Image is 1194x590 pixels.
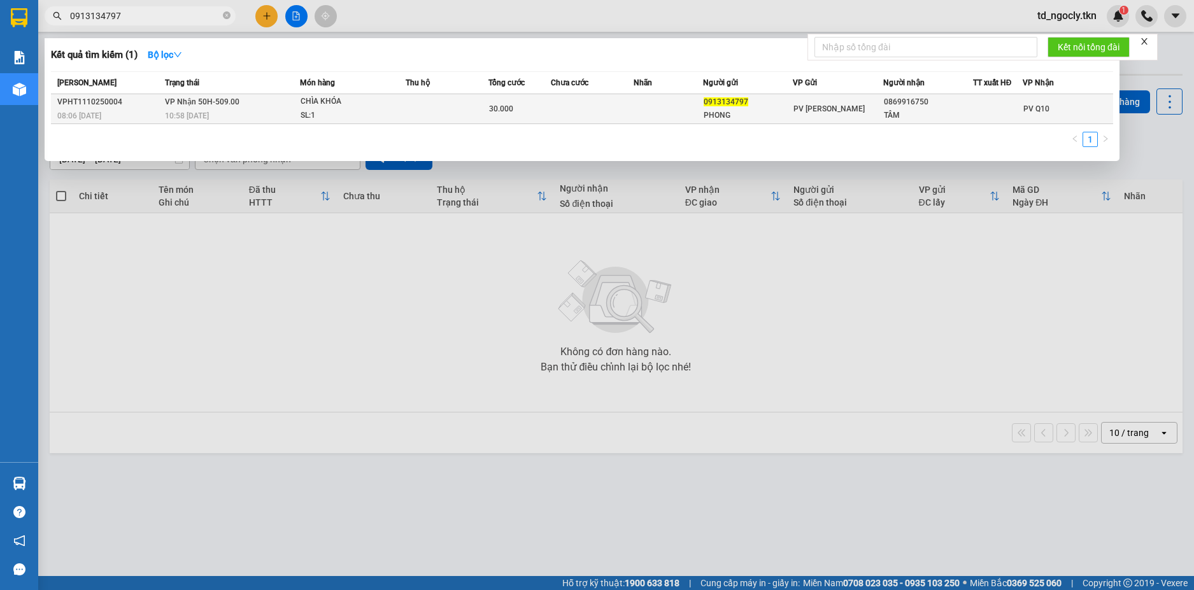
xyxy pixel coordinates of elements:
img: logo-vxr [11,8,27,27]
span: close-circle [223,11,231,19]
img: solution-icon [13,51,26,64]
h3: Kết quả tìm kiếm ( 1 ) [51,48,138,62]
span: Trạng thái [165,78,199,87]
strong: Bộ lọc [148,50,182,60]
span: notification [13,535,25,547]
img: warehouse-icon [13,477,26,490]
div: SL: 1 [301,109,396,123]
span: close-circle [223,10,231,22]
div: VPHT1110250004 [57,95,161,109]
span: [PERSON_NAME] [57,78,117,87]
button: left [1067,132,1083,147]
span: left [1071,135,1079,143]
span: Người gửi [703,78,738,87]
a: 1 [1083,132,1097,146]
span: message [13,563,25,575]
span: 08:06 [DATE] [57,111,101,120]
li: Next Page [1098,132,1113,147]
button: Bộ lọcdown [138,45,192,65]
img: warehouse-icon [13,83,26,96]
input: Tìm tên, số ĐT hoặc mã đơn [70,9,220,23]
span: PV Q10 [1023,104,1049,113]
span: Tổng cước [488,78,525,87]
span: VP Nhận [1023,78,1054,87]
span: TT xuất HĐ [973,78,1012,87]
div: PHONG [704,109,792,122]
span: Kết nối tổng đài [1058,40,1119,54]
input: Nhập số tổng đài [814,37,1037,57]
li: Previous Page [1067,132,1083,147]
span: 30.000 [489,104,513,113]
span: VP Gửi [793,78,817,87]
span: PV [PERSON_NAME] [793,104,865,113]
span: question-circle [13,506,25,518]
span: 0913134797 [704,97,748,106]
span: Nhãn [634,78,652,87]
div: 0869916750 [884,95,972,109]
span: VP Nhận 50H-509.00 [165,97,239,106]
li: 1 [1083,132,1098,147]
span: down [173,50,182,59]
span: right [1102,135,1109,143]
span: 10:58 [DATE] [165,111,209,120]
div: CHÌA KHÓA [301,95,396,109]
button: right [1098,132,1113,147]
span: search [53,11,62,20]
div: TÂM [884,109,972,122]
span: Chưa cước [551,78,588,87]
span: Người nhận [883,78,925,87]
span: Thu hộ [406,78,430,87]
button: Kết nối tổng đài [1048,37,1130,57]
span: Món hàng [300,78,335,87]
span: close [1140,37,1149,46]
